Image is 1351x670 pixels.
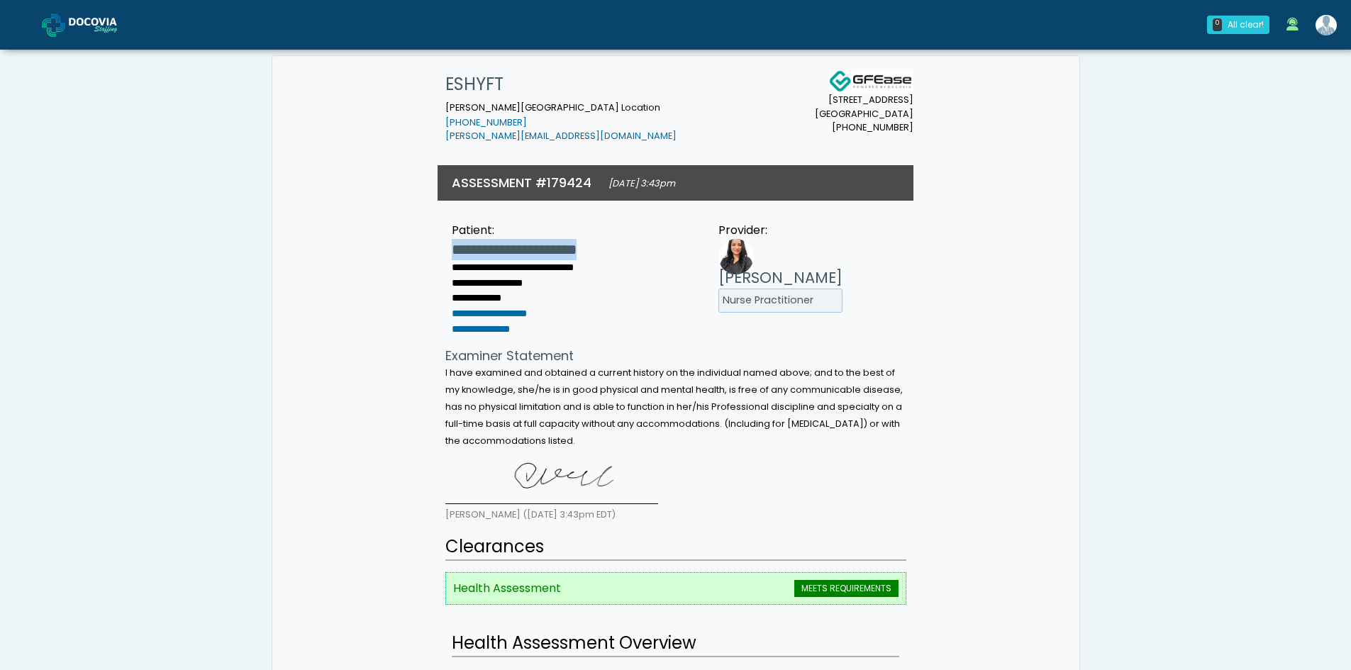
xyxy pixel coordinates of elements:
div: 0 [1213,18,1222,31]
small: [DATE] 3:43pm [608,177,675,189]
a: Docovia [42,1,140,48]
div: Patient: [452,222,627,239]
h2: Health Assessment Overview [452,630,899,657]
small: [STREET_ADDRESS] [GEOGRAPHIC_DATA] [PHONE_NUMBER] [815,93,913,134]
span: MEETS REQUIREMENTS [794,580,899,597]
a: [PERSON_NAME][EMAIL_ADDRESS][DOMAIN_NAME] [445,130,677,142]
h3: ASSESSMENT #179424 [452,174,591,191]
img: Provider image [718,239,754,274]
img: Shakerra Crippen [1316,15,1337,35]
small: [PERSON_NAME][GEOGRAPHIC_DATA] Location [445,101,677,143]
a: [PHONE_NUMBER] [445,116,527,128]
div: All clear! [1228,18,1264,31]
h3: [PERSON_NAME] [718,267,843,289]
small: I have examined and obtained a current history on the individual named above; and to the best of ... [445,367,903,447]
li: Nurse Practitioner [718,289,843,313]
img: Docovia Staffing Logo [828,70,913,93]
div: Provider: [718,222,843,239]
a: 0 All clear! [1199,10,1278,40]
button: Open LiveChat chat widget [11,6,54,48]
h2: Clearances [445,534,906,561]
h1: ESHYFT [445,70,677,99]
small: [PERSON_NAME] ([DATE] 3:43pm EDT) [445,508,616,520]
img: lhFYAAAAABklEQVQDAEGuvQ1p9ogUAAAAAElFTkSuQmCC [445,454,658,504]
h4: Examiner Statement [445,348,906,364]
li: Health Assessment [445,572,906,605]
img: Docovia [69,18,140,32]
img: Docovia [42,13,65,37]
